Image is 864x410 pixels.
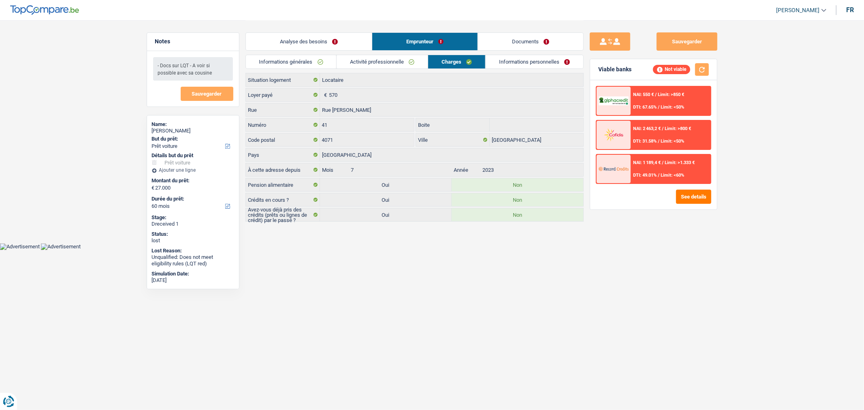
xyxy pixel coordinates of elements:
span: NAI: 2 463,2 € [633,126,661,131]
div: Simulation Date: [152,271,234,277]
img: TopCompare Logo [10,5,79,15]
div: Lost Reason: [152,248,234,254]
label: Année [452,163,480,176]
span: NAI: 550 € [633,92,654,97]
span: Limit: <50% [661,139,684,144]
div: Unqualified: Does not meet eligibility rules (LQT red) [152,254,234,267]
a: Documents [478,33,583,50]
img: Advertisement [41,243,81,250]
span: / [658,105,659,110]
label: Numéro [246,118,320,131]
img: Cofidis [599,127,629,142]
label: Situation logement [246,73,320,86]
span: Sauvegarder [192,91,222,96]
label: Oui [320,208,452,221]
label: Oui [320,178,452,191]
div: [PERSON_NAME] [152,128,234,134]
span: € [320,88,329,101]
label: Montant du prêt: [152,177,233,184]
a: Analyse des besoins [246,33,372,50]
span: Limit: >800 € [665,126,691,131]
input: AAAA [480,163,583,176]
div: lost [152,237,234,244]
span: DTI: 31.58% [633,139,657,144]
label: Non [452,178,583,191]
span: / [658,173,659,178]
div: Status: [152,231,234,237]
label: Oui [320,193,452,206]
button: See details [676,190,711,204]
label: Non [452,193,583,206]
button: Sauvegarder [657,32,717,51]
div: Ajouter une ligne [152,167,234,173]
span: / [662,160,663,165]
label: But du prêt: [152,136,233,142]
label: Rue [246,103,320,116]
label: Ville [416,133,490,146]
span: / [655,92,657,97]
input: MM [349,163,451,176]
a: Activité professionnelle [337,55,428,68]
a: Charges [428,55,485,68]
span: [PERSON_NAME] [776,7,819,14]
span: Limit: <60% [661,173,684,178]
label: Crédits en cours ? [246,193,320,206]
span: NAI: 1 189,4 € [633,160,661,165]
label: Pays [246,148,320,161]
label: Avez-vous déjà pris des crédits (prêts ou lignes de crédit) par le passé ? [246,208,320,221]
label: Pension alimentaire [246,178,320,191]
div: Viable banks [598,66,631,73]
img: AlphaCredit [599,96,629,106]
img: Record Credits [599,161,629,176]
span: / [662,126,663,131]
label: Loyer payé [246,88,320,101]
div: Stage: [152,214,234,221]
span: Limit: <50% [661,105,684,110]
div: Name: [152,121,234,128]
span: € [152,185,155,191]
label: À cette adresse depuis [246,163,320,176]
label: Code postal [246,133,320,146]
div: [DATE] [152,277,234,284]
button: Sauvegarder [181,87,233,101]
span: Limit: >850 € [658,92,684,97]
span: / [658,139,659,144]
span: Limit: >1.333 € [665,160,695,165]
h5: Notes [155,38,231,45]
div: fr [846,6,854,14]
div: Détails but du prêt [152,152,234,159]
label: Non [452,208,583,221]
div: Not viable [653,65,690,74]
label: Boite [416,118,490,131]
label: Durée du prêt: [152,196,233,202]
a: Informations personnelles [486,55,583,68]
a: Emprunteur [372,33,478,50]
a: Informations générales [246,55,337,68]
span: DTI: 49.01% [633,173,657,178]
a: [PERSON_NAME] [770,4,826,17]
span: DTI: 67.65% [633,105,657,110]
div: Dreceived 1 [152,221,234,227]
label: Mois [320,163,349,176]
